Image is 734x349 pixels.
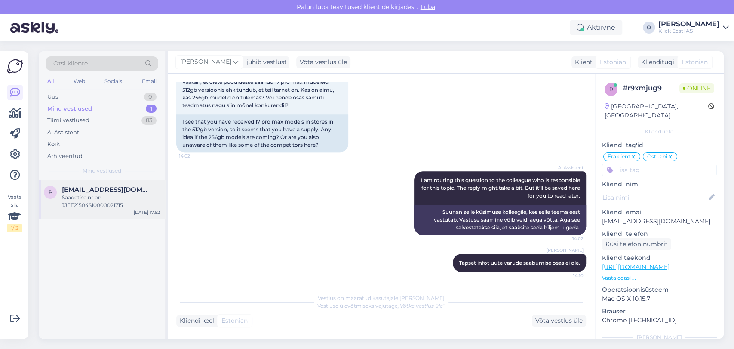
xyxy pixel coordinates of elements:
[7,224,22,232] div: 1 / 3
[317,303,445,309] span: Vestluse ülevõtmiseks vajutage
[46,76,55,87] div: All
[47,93,58,101] div: Uus
[608,154,630,159] span: Eraklient
[623,83,679,93] div: # r9xmjug9
[571,58,593,67] div: Klient
[602,217,717,226] p: [EMAIL_ADDRESS][DOMAIN_NAME]
[103,76,124,87] div: Socials
[602,180,717,189] p: Kliendi nimi
[602,253,717,263] p: Klienditeekond
[459,259,580,266] span: Täpset infot uute varude saabumise osas ei ole.
[134,209,160,216] div: [DATE] 17:52
[602,208,717,217] p: Kliendi email
[551,272,584,279] span: 14:10
[602,285,717,294] p: Operatsioonisüsteem
[146,105,157,113] div: 1
[414,205,586,235] div: Suunan selle küsimuse kolleegile, kes selle teema eest vastutab. Vastuse saamine võib veidi aega ...
[682,58,708,67] span: Estonian
[62,194,160,209] div: Saadetise nr on JJEE21504S10000021715
[647,154,667,159] span: Ostuabi
[47,152,83,161] div: Arhiveeritud
[176,114,348,152] div: I see that you have received 17 pro max models in stores in the 512gb version, so it seems that y...
[658,21,729,34] a: [PERSON_NAME]Klick Eesti AS
[679,83,714,93] span: Online
[421,177,581,199] span: I am routing this question to the colleague who is responsible for this topic. The reply might ta...
[602,193,707,202] input: Lisa nimi
[418,3,438,11] span: Luba
[547,247,584,253] span: [PERSON_NAME]
[602,164,717,176] input: Lisa tag
[602,316,717,325] p: Chrome [TECHNICAL_ID]
[179,153,211,159] span: 14:02
[398,303,445,309] i: „Võtke vestlus üle”
[49,189,52,195] span: P
[83,167,121,175] span: Minu vestlused
[602,229,717,238] p: Kliendi telefon
[7,193,22,232] div: Vaata siia
[658,28,719,34] div: Klick Eesti AS
[551,164,584,171] span: AI Assistent
[318,295,445,301] span: Vestlus on määratud kasutajale [PERSON_NAME]
[72,76,87,87] div: Web
[602,307,717,316] p: Brauser
[243,58,287,67] div: juhib vestlust
[53,59,88,68] span: Otsi kliente
[609,86,613,93] span: r
[140,76,158,87] div: Email
[47,140,60,148] div: Kõik
[638,58,674,67] div: Klienditugi
[141,116,157,125] div: 83
[180,57,231,67] span: [PERSON_NAME]
[176,316,214,325] div: Kliendi keel
[602,263,670,271] a: [URL][DOMAIN_NAME]
[658,21,719,28] div: [PERSON_NAME]
[532,315,586,327] div: Võta vestlus üle
[47,105,92,113] div: Minu vestlused
[602,238,671,250] div: Küsi telefoninumbrit
[602,141,717,150] p: Kliendi tag'id
[602,128,717,136] div: Kliendi info
[602,294,717,303] p: Mac OS X 10.15.7
[47,128,79,137] div: AI Assistent
[62,186,151,194] span: Puhtaltsinule@gmail.com
[602,334,717,341] div: [PERSON_NAME]
[551,235,584,242] span: 14:02
[643,22,655,34] div: O
[47,116,89,125] div: Tiimi vestlused
[570,20,622,35] div: Aktiivne
[144,93,157,101] div: 0
[600,58,626,67] span: Estonian
[605,102,708,120] div: [GEOGRAPHIC_DATA], [GEOGRAPHIC_DATA]
[7,58,23,74] img: Askly Logo
[221,316,248,325] span: Estonian
[296,56,350,68] div: Võta vestlus üle
[602,274,717,282] p: Vaata edasi ...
